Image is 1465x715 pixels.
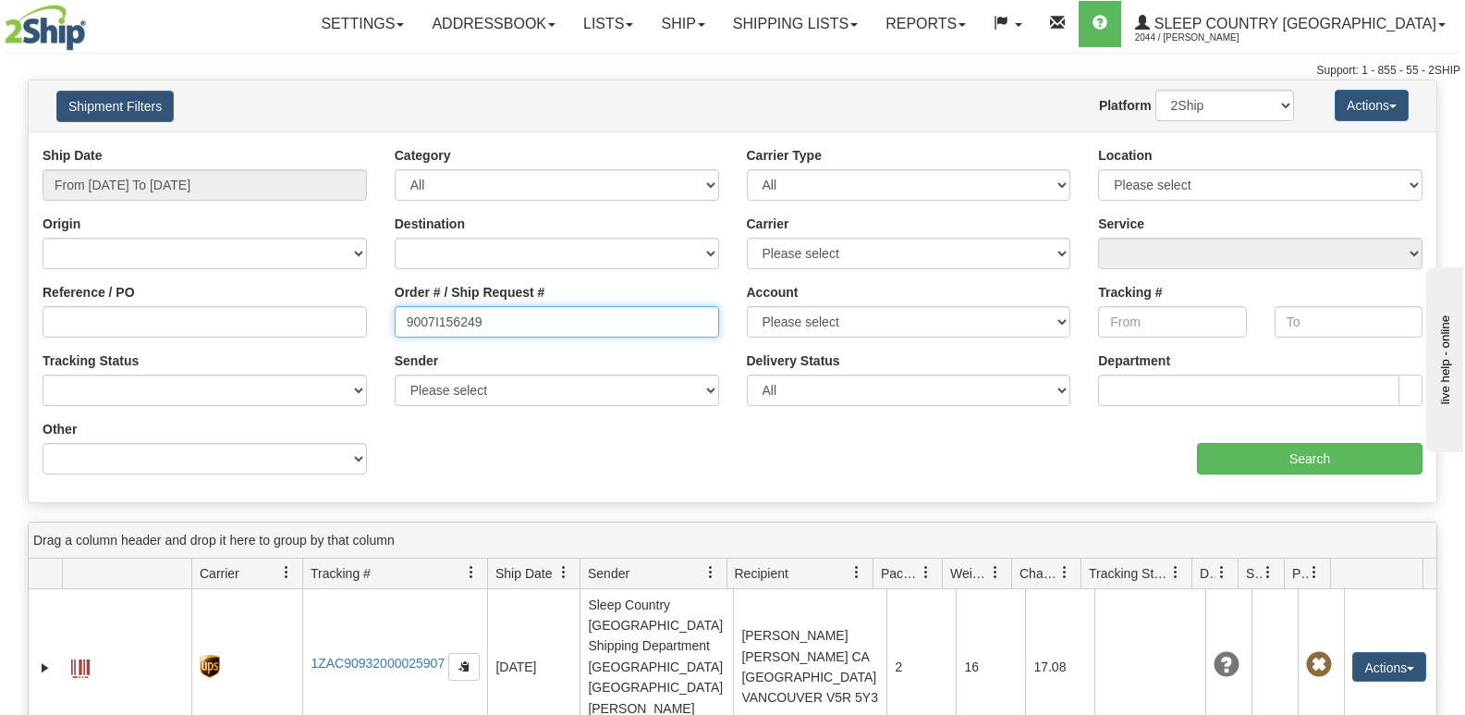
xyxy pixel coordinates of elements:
a: Shipping lists [719,1,872,47]
a: Tracking Status filter column settings [1160,557,1191,588]
a: Carrier filter column settings [271,557,302,588]
div: grid grouping header [29,523,1436,559]
label: Delivery Status [747,351,840,370]
button: Copy to clipboard [448,653,480,681]
span: Unknown [1214,652,1239,678]
a: Addressbook [418,1,569,47]
a: Sleep Country [GEOGRAPHIC_DATA] 2044 / [PERSON_NAME] [1121,1,1459,47]
iframe: chat widget [1422,263,1463,451]
button: Actions [1335,90,1409,121]
a: Ship Date filter column settings [548,557,580,588]
a: Recipient filter column settings [841,557,873,588]
label: Department [1098,351,1170,370]
span: Tracking # [311,564,371,583]
label: Service [1098,215,1144,233]
label: Category [395,146,451,165]
a: Tracking # filter column settings [456,557,487,588]
div: live help - online [14,16,171,30]
label: Destination [395,215,465,233]
input: From [1098,306,1246,338]
span: Shipment Issues [1246,564,1262,583]
span: Weight [950,564,989,583]
span: Sender [588,564,629,583]
label: Other [43,420,77,438]
a: Reports [872,1,980,47]
a: Weight filter column settings [980,557,1011,588]
span: Recipient [735,564,788,583]
label: Platform [1099,96,1152,115]
a: Pickup Status filter column settings [1299,557,1330,588]
span: Sleep Country [GEOGRAPHIC_DATA] [1150,16,1436,31]
span: Pickup Status [1292,564,1308,583]
img: 8 - UPS [200,655,219,678]
label: Origin [43,215,80,233]
a: Shipment Issues filter column settings [1252,557,1284,588]
a: Ship [647,1,718,47]
div: Support: 1 - 855 - 55 - 2SHIP [5,63,1460,79]
a: 1ZAC90932000025907 [311,656,445,671]
span: Ship Date [495,564,552,583]
span: Carrier [200,564,239,583]
label: Carrier [747,215,789,233]
a: Sender filter column settings [695,557,726,588]
label: Order # / Ship Request # [395,283,545,302]
span: 2044 / [PERSON_NAME] [1135,29,1274,47]
label: Account [747,283,799,302]
label: Reference / PO [43,283,135,302]
label: Tracking Status [43,351,139,370]
a: Delivery Status filter column settings [1206,557,1238,588]
img: logo2044.jpg [5,5,86,51]
a: Expand [36,659,55,677]
span: Packages [881,564,920,583]
a: Settings [307,1,418,47]
a: Packages filter column settings [910,557,942,588]
span: Pickup Not Assigned [1306,652,1332,678]
input: To [1275,306,1422,338]
label: Sender [395,351,438,370]
button: Shipment Filters [56,91,174,122]
button: Actions [1352,652,1426,682]
span: Delivery Status [1200,564,1215,583]
a: Label [71,651,90,681]
span: Tracking Status [1089,564,1169,583]
label: Location [1098,146,1152,165]
label: Carrier Type [747,146,822,165]
label: Tracking # [1098,283,1162,302]
a: Charge filter column settings [1049,557,1080,588]
input: Search [1197,443,1422,475]
a: Lists [569,1,647,47]
label: Ship Date [43,146,103,165]
span: Charge [1019,564,1058,583]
